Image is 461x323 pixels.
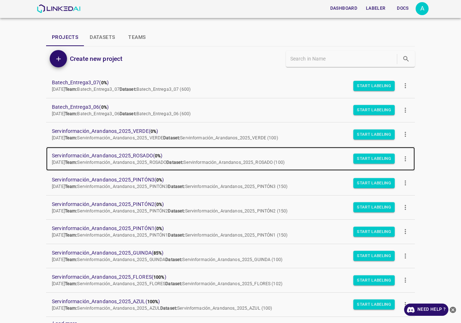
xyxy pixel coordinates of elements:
[353,275,395,285] button: Start Labeling
[121,29,153,46] button: Teams
[353,105,395,115] button: Start Labeling
[52,225,398,232] span: Servinformación_Arandanos_2025_PINTÓN1 ( )
[52,152,398,160] span: Servinformación_Arandanos_2025_ROSADO ( )
[52,160,285,165] span: [DATE] Servinformación_Arandanos_2025_ROSADO Servinformación_Arandanos_2025_ROSADO (100)
[397,272,413,288] button: more
[67,54,122,64] a: Create new project
[65,160,77,165] b: Team:
[52,257,282,262] span: [DATE] Servinformación_Arandanos_2025_GUINDA Servinformación_Arandanos_2025_GUINDA (100)
[353,300,395,310] button: Start Labeling
[70,54,122,64] h6: Create new project
[168,184,185,189] b: Dataset:
[397,199,413,215] button: more
[353,178,395,188] button: Start Labeling
[52,103,398,111] span: Batech_Entrega3_06 ( )
[165,257,182,262] b: Dataset:
[52,298,398,305] span: Servinformación_Arandanos_2025_AZUL ( )
[46,29,84,46] button: Projects
[46,147,415,171] a: Servinformación_Arandanos_2025_ROSADO(0%)[DATE]Team:Servinformación_Arandanos_2025_ROSADODataset:...
[416,2,429,15] div: A
[363,3,388,14] button: Labeler
[416,2,429,15] button: Open settings
[163,135,180,140] b: Dataset:
[46,220,415,244] a: Servinformación_Arandanos_2025_PINTÓN1(0%)[DATE]Team:Servinformación_Arandanos_2025_PINTÓN1Datase...
[397,296,413,313] button: more
[362,1,390,16] a: Labeler
[168,208,185,214] b: Dataset:
[168,233,185,238] b: Dataset:
[46,293,415,317] a: Servinformación_Arandanos_2025_AZUL(100%)[DATE]Team:Servinformación_Arandanos_2025_AZULDataset:Se...
[399,51,413,66] button: search
[52,306,272,311] span: [DATE] Servinformación_Arandanos_2025_AZUL Servinformación_Arandanos_2025_AZUL (100)
[397,175,413,191] button: more
[397,151,413,167] button: more
[153,275,165,280] b: 100%
[397,224,413,240] button: more
[46,268,415,292] a: Servinformación_Arandanos_2025_FLORES(100%)[DATE]Team:Servinformación_Arandanos_2025_FLORESDatase...
[65,281,77,286] b: Team:
[65,208,77,214] b: Team:
[46,196,415,220] a: Servinformación_Arandanos_2025_PINTÓN2(0%)[DATE]Team:Servinformación_Arandanos_2025_PINTÓN2Datase...
[46,171,415,195] a: Servinformación_Arandanos_2025_PINTÓN3(0%)[DATE]Team:Servinformación_Arandanos_2025_PINTÓN3Datase...
[52,135,278,140] span: [DATE] Servinformación_Arandanos_2025_VERDE Servinformación_Arandanos_2025_VERDE (100)
[353,154,395,164] button: Start Labeling
[65,184,77,189] b: Team:
[52,273,398,281] span: Servinformación_Arandanos_2025_FLORES ( )
[353,251,395,261] button: Start Labeling
[52,201,398,208] span: Servinformación_Arandanos_2025_PINTÓN2 ( )
[65,306,77,311] b: Team:
[65,233,77,238] b: Team:
[52,184,287,189] span: [DATE] Servinformación_Arandanos_2025_PINTÓN3 Servinformación_Arandanos_2025_PINTÓN3 (150)
[353,81,395,91] button: Start Labeling
[52,127,398,135] span: Servinformación_Arandanos_2025_VERDE ( )
[151,129,156,134] b: 0%
[353,129,395,139] button: Start Labeling
[84,29,121,46] button: Datasets
[50,50,67,67] button: Add
[290,54,395,64] input: Search in Name
[155,153,161,158] b: 0%
[156,202,162,207] b: 0%
[404,304,448,316] a: Need Help ?
[397,248,413,264] button: more
[46,244,415,268] a: Servinformación_Arandanos_2025_GUINDA(85%)[DATE]Team:Servinformación_Arandanos_2025_GUINDADataset...
[353,202,395,212] button: Start Labeling
[156,178,162,183] b: 0%
[52,233,287,238] span: [DATE] Servinformación_Arandanos_2025_PINTÓN1 Servinformación_Arandanos_2025_PINTÓN1 (150)
[166,160,183,165] b: Dataset:
[52,87,191,92] span: [DATE] Batech_Entrega3_07 Batech_Entrega3_07 (600)
[153,251,162,256] b: 85%
[391,3,414,14] button: Docs
[353,226,395,237] button: Start Labeling
[120,111,136,116] b: Dataset:
[101,80,107,85] b: 0%
[46,74,415,98] a: Batech_Entrega3_07(0%)[DATE]Team:Batech_Entrega3_07Dataset:Batech_Entrega3_07 (600)
[65,135,77,140] b: Team:
[397,102,413,118] button: more
[160,306,177,311] b: Dataset:
[147,299,158,304] b: 100%
[165,281,182,286] b: Dataset:
[397,78,413,94] button: more
[327,3,360,14] button: Dashboard
[120,87,136,92] b: Dataset:
[52,208,287,214] span: [DATE] Servinformación_Arandanos_2025_PINTÓN2 Servinformación_Arandanos_2025_PINTÓN2 (150)
[52,111,191,116] span: [DATE] Batech_Entrega3_06 Batech_Entrega3_06 (600)
[326,1,362,16] a: Dashboard
[65,87,77,92] b: Team:
[46,122,415,147] a: Servinformación_Arandanos_2025_VERDE(0%)[DATE]Team:Servinformación_Arandanos_2025_VERDEDataset:Se...
[52,249,398,257] span: Servinformación_Arandanos_2025_GUINDA ( )
[397,126,413,143] button: more
[52,79,398,86] span: Batech_Entrega3_07 ( )
[448,304,457,316] button: close-help
[52,176,398,184] span: Servinformación_Arandanos_2025_PINTÓN3 ( )
[37,4,80,13] img: LinkedAI
[46,98,415,122] a: Batech_Entrega3_06(0%)[DATE]Team:Batech_Entrega3_06Dataset:Batech_Entrega3_06 (600)
[390,1,416,16] a: Docs
[65,111,77,116] b: Team:
[52,281,282,286] span: [DATE] Servinformación_Arandanos_2025_FLORES Servinformación_Arandanos_2025_FLORES (102)
[101,105,107,110] b: 0%
[65,257,77,262] b: Team:
[156,226,162,231] b: 0%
